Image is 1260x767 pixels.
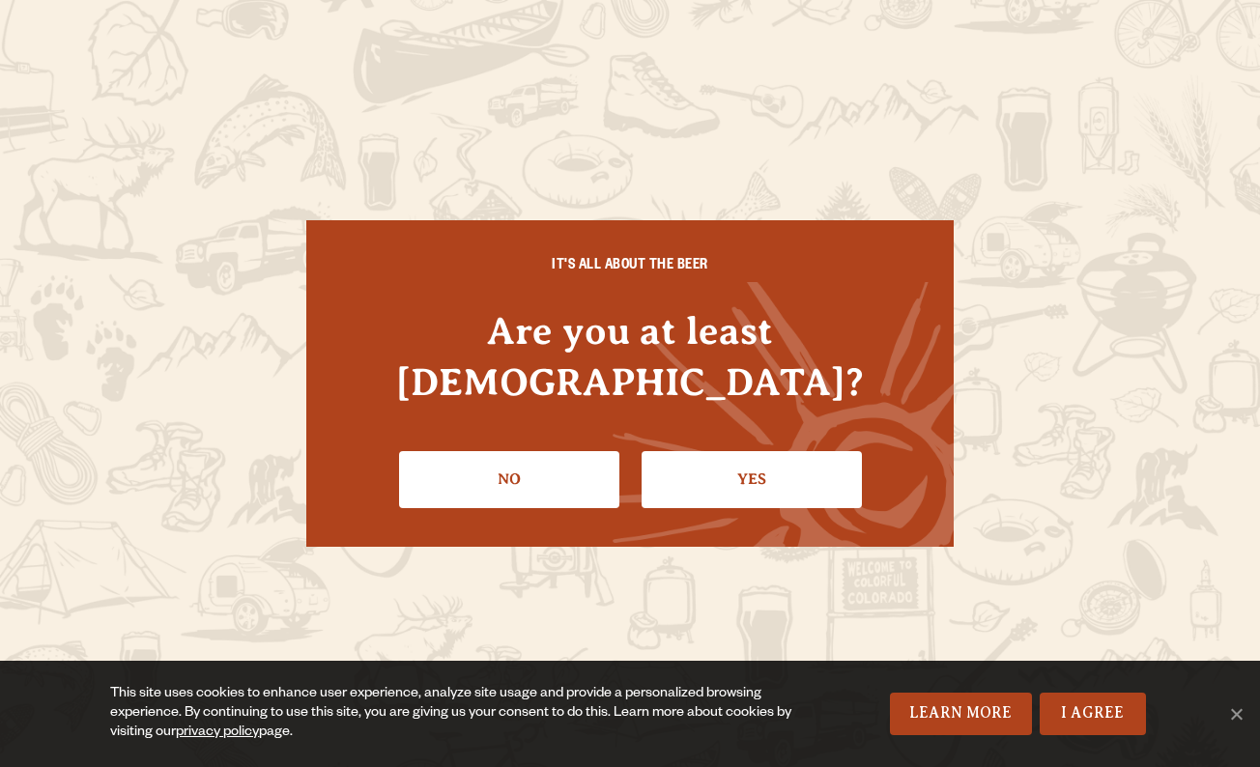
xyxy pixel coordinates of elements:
span: No [1226,704,1246,724]
a: No [399,451,619,507]
a: Confirm I'm 21 or older [642,451,862,507]
h6: IT'S ALL ABOUT THE BEER [345,259,915,276]
h4: Are you at least [DEMOGRAPHIC_DATA]? [345,305,915,408]
div: This site uses cookies to enhance user experience, analyze site usage and provide a personalized ... [110,685,808,743]
a: I Agree [1040,693,1146,735]
a: privacy policy [176,725,259,741]
a: Learn More [890,693,1032,735]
